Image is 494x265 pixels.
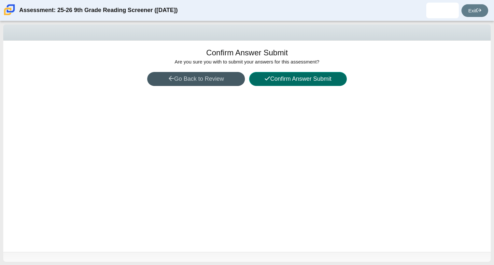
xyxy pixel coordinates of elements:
[3,12,16,18] a: Carmen School of Science & Technology
[3,3,16,17] img: Carmen School of Science & Technology
[175,59,319,64] span: Are you sure you with to submit your answers for this assessment?
[461,4,488,17] a: Exit
[249,72,347,86] button: Confirm Answer Submit
[147,72,245,86] button: Go Back to Review
[19,3,178,18] div: Assessment: 25-26 9th Grade Reading Screener ([DATE])
[437,5,448,16] img: tatiana.borgestorr.5vhCCr
[206,47,288,58] h1: Confirm Answer Submit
